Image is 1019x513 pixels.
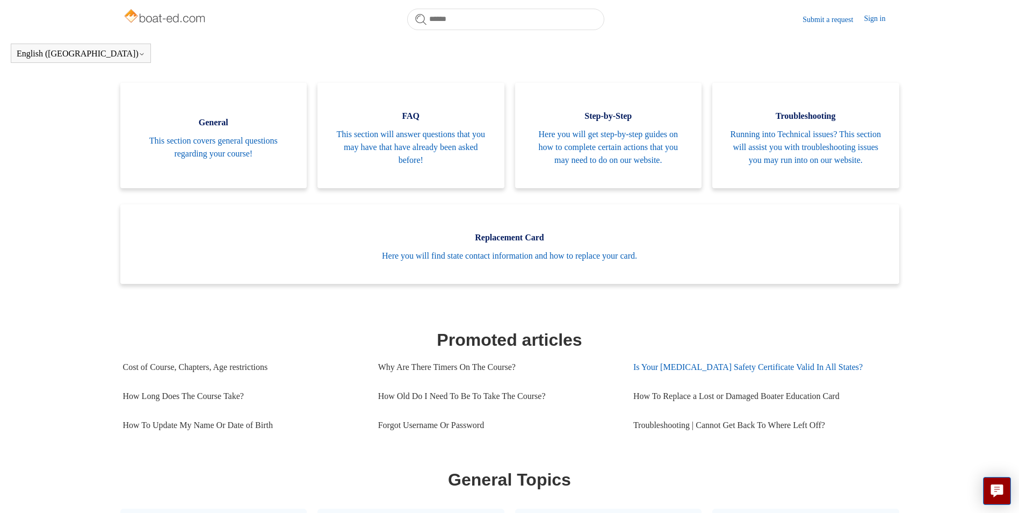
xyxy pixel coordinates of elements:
[120,83,307,188] a: General This section covers general questions regarding your course!
[983,477,1011,505] button: Live chat
[633,411,888,440] a: Troubleshooting | Cannot Get Back To Where Left Off?
[123,411,362,440] a: How To Update My Name Or Date of Birth
[136,250,883,262] span: Here you will find state contact information and how to replace your card.
[728,128,883,167] span: Running into Technical issues? This section will assist you with troubleshooting issues you may r...
[378,411,617,440] a: Forgot Username Or Password
[123,327,897,353] h1: Promoted articles
[864,13,896,26] a: Sign in
[136,231,883,244] span: Replacement Card
[17,49,145,59] button: English ([GEOGRAPHIC_DATA])
[123,353,362,382] a: Cost of Course, Chapters, Age restrictions
[378,353,617,382] a: Why Are There Timers On The Course?
[728,110,883,123] span: Troubleshooting
[378,382,617,411] a: How Old Do I Need To Be To Take The Course?
[334,110,488,123] span: FAQ
[334,128,488,167] span: This section will answer questions that you may have that have already been asked before!
[531,110,686,123] span: Step-by-Step
[123,6,208,28] img: Boat-Ed Help Center home page
[123,382,362,411] a: How Long Does The Course Take?
[803,14,864,25] a: Submit a request
[123,467,897,493] h1: General Topics
[120,204,899,284] a: Replacement Card Here you will find state contact information and how to replace your card.
[317,83,504,188] a: FAQ This section will answer questions that you may have that have already been asked before!
[136,116,291,129] span: General
[633,382,888,411] a: How To Replace a Lost or Damaged Boater Education Card
[407,9,604,30] input: Search
[515,83,702,188] a: Step-by-Step Here you will get step-by-step guides on how to complete certain actions that you ma...
[136,134,291,160] span: This section covers general questions regarding your course!
[633,353,888,382] a: Is Your [MEDICAL_DATA] Safety Certificate Valid In All States?
[712,83,899,188] a: Troubleshooting Running into Technical issues? This section will assist you with troubleshooting ...
[531,128,686,167] span: Here you will get step-by-step guides on how to complete certain actions that you may need to do ...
